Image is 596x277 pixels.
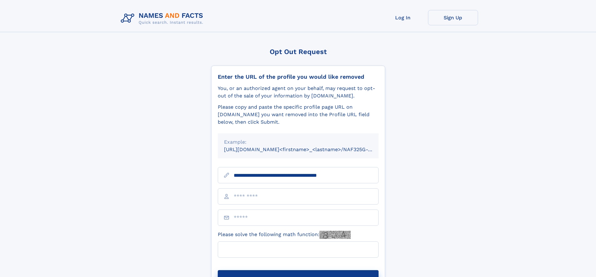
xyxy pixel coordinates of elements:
div: Please copy and paste the specific profile page URL on [DOMAIN_NAME] you want removed into the Pr... [218,103,379,126]
div: Opt Out Request [211,48,385,56]
div: Enter the URL of the profile you would like removed [218,73,379,80]
a: Sign Up [428,10,478,25]
div: You, or an authorized agent on your behalf, may request to opt-out of the sale of your informatio... [218,85,379,100]
img: Logo Names and Facts [118,10,208,27]
small: [URL][DOMAIN_NAME]<firstname>_<lastname>/NAF325G-xxxxxxxx [224,146,390,152]
label: Please solve the following math function: [218,231,351,239]
div: Example: [224,138,372,146]
a: Log In [378,10,428,25]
